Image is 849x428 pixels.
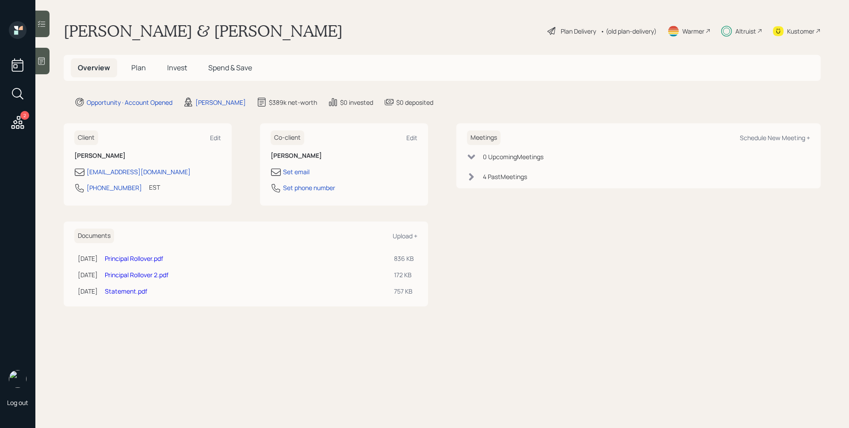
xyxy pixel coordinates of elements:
h6: Documents [74,229,114,243]
div: Set phone number [283,183,335,192]
div: [PHONE_NUMBER] [87,183,142,192]
div: $389k net-worth [269,98,317,107]
div: Edit [406,134,417,142]
span: Spend & Save [208,63,252,73]
div: Log out [7,398,28,407]
h6: Co-client [271,130,304,145]
div: [DATE] [78,254,98,263]
div: [EMAIL_ADDRESS][DOMAIN_NAME] [87,167,191,176]
div: $0 invested [340,98,373,107]
div: 4 Past Meeting s [483,172,527,181]
a: Principal Rollover 2.pdf [105,271,168,279]
div: Warmer [682,27,704,36]
img: james-distasi-headshot.png [9,370,27,388]
div: Altruist [735,27,756,36]
a: Statement.pdf [105,287,147,295]
div: Edit [210,134,221,142]
div: Plan Delivery [561,27,596,36]
div: [DATE] [78,287,98,296]
div: [PERSON_NAME] [195,98,246,107]
div: 2 [20,111,29,120]
div: 0 Upcoming Meeting s [483,152,543,161]
h6: [PERSON_NAME] [271,152,417,160]
div: Opportunity · Account Opened [87,98,172,107]
div: Schedule New Meeting + [740,134,810,142]
span: Plan [131,63,146,73]
a: Principal Rollover.pdf [105,254,163,263]
div: $0 deposited [396,98,433,107]
h6: Meetings [467,130,501,145]
div: • (old plan-delivery) [600,27,657,36]
div: Upload + [393,232,417,240]
h1: [PERSON_NAME] & [PERSON_NAME] [64,21,343,41]
div: 757 KB [394,287,414,296]
div: EST [149,183,160,192]
div: 172 KB [394,270,414,279]
div: 836 KB [394,254,414,263]
span: Overview [78,63,110,73]
span: Invest [167,63,187,73]
div: [DATE] [78,270,98,279]
div: Set email [283,167,310,176]
h6: [PERSON_NAME] [74,152,221,160]
div: Kustomer [787,27,815,36]
h6: Client [74,130,98,145]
